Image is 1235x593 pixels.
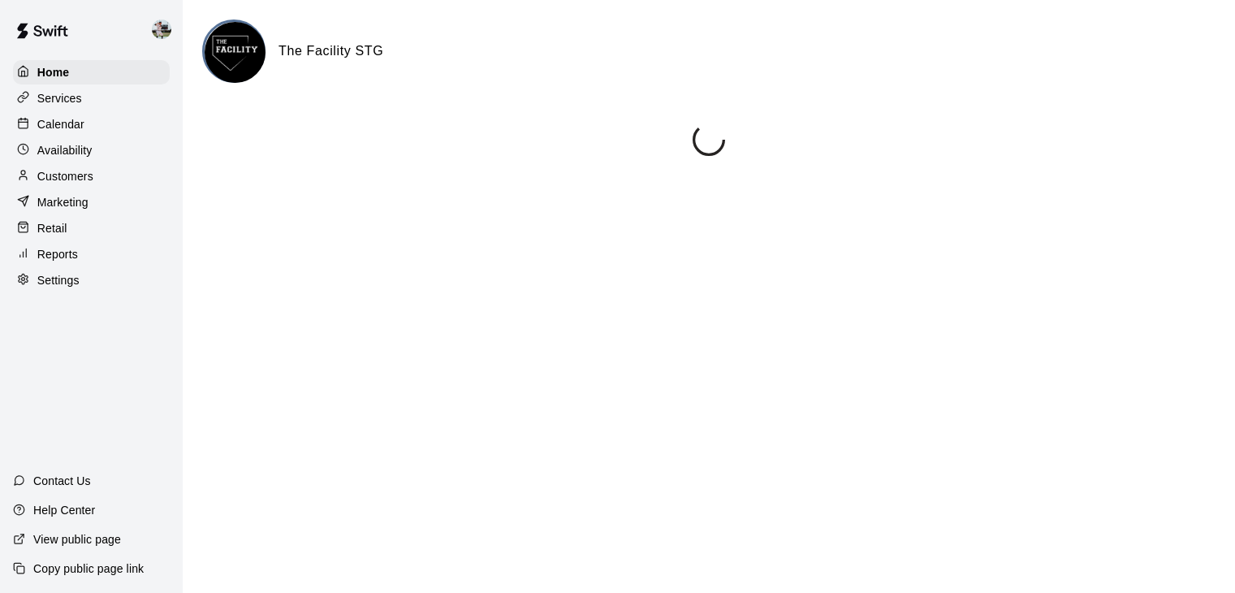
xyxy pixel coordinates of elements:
[37,246,78,262] p: Reports
[37,220,67,236] p: Retail
[13,190,170,214] a: Marketing
[13,242,170,266] a: Reports
[205,22,266,83] img: The Facility STG logo
[13,86,170,110] a: Services
[37,90,82,106] p: Services
[37,194,89,210] p: Marketing
[37,272,80,288] p: Settings
[33,561,144,577] p: Copy public page link
[33,473,91,489] p: Contact Us
[33,531,121,548] p: View public page
[37,168,93,184] p: Customers
[279,41,383,62] h6: The Facility STG
[37,142,93,158] p: Availability
[149,13,183,45] div: Matt Hill
[37,116,84,132] p: Calendar
[13,216,170,240] a: Retail
[13,164,170,188] a: Customers
[13,112,170,136] a: Calendar
[33,502,95,518] p: Help Center
[13,60,170,84] a: Home
[152,19,171,39] img: Matt Hill
[37,64,70,80] p: Home
[13,138,170,162] a: Availability
[13,268,170,292] a: Settings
